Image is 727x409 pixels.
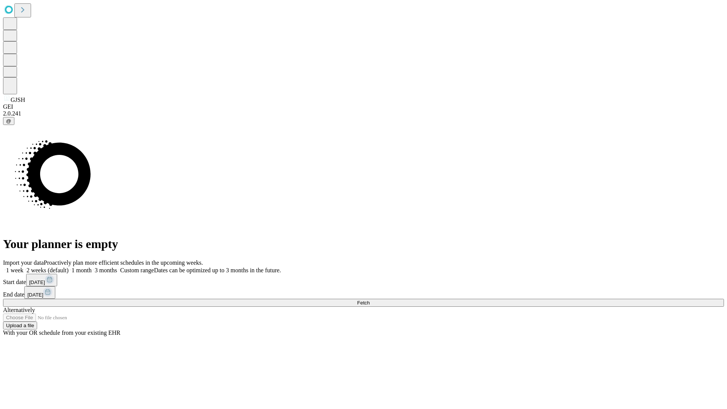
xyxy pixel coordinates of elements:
span: Import your data [3,259,44,266]
button: Upload a file [3,322,37,329]
span: 1 month [72,267,92,273]
span: Fetch [357,300,370,306]
span: [DATE] [29,279,45,285]
span: 3 months [95,267,117,273]
button: [DATE] [24,286,55,299]
div: End date [3,286,724,299]
span: @ [6,118,11,124]
span: Custom range [120,267,154,273]
span: 1 week [6,267,23,273]
button: [DATE] [26,274,57,286]
span: 2 weeks (default) [27,267,69,273]
span: With your OR schedule from your existing EHR [3,329,120,336]
div: GEI [3,103,724,110]
h1: Your planner is empty [3,237,724,251]
button: Fetch [3,299,724,307]
button: @ [3,117,14,125]
span: [DATE] [27,292,43,298]
span: Dates can be optimized up to 3 months in the future. [154,267,281,273]
span: Proactively plan more efficient schedules in the upcoming weeks. [44,259,203,266]
span: Alternatively [3,307,35,313]
span: GJSH [11,97,25,103]
div: 2.0.241 [3,110,724,117]
div: Start date [3,274,724,286]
